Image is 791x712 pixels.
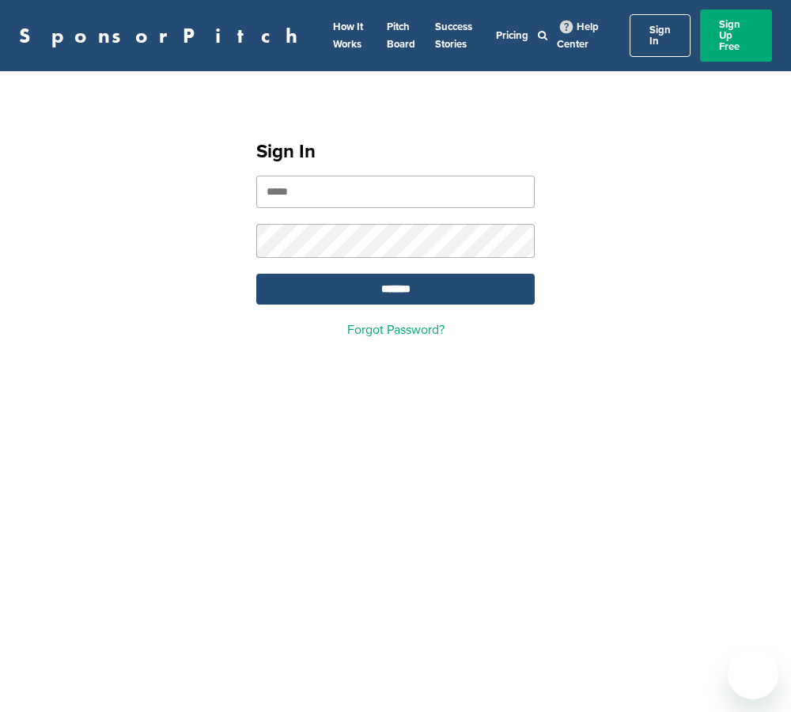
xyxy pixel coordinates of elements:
a: Help Center [557,17,599,54]
a: Success Stories [435,21,472,51]
a: SponsorPitch [19,25,308,46]
a: How It Works [333,21,363,51]
iframe: Button to launch messaging window [728,649,778,699]
a: Sign In [630,14,691,57]
a: Pricing [496,29,528,42]
a: Sign Up Free [700,9,772,62]
a: Pitch Board [387,21,415,51]
a: Forgot Password? [347,322,445,338]
h1: Sign In [256,138,535,166]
